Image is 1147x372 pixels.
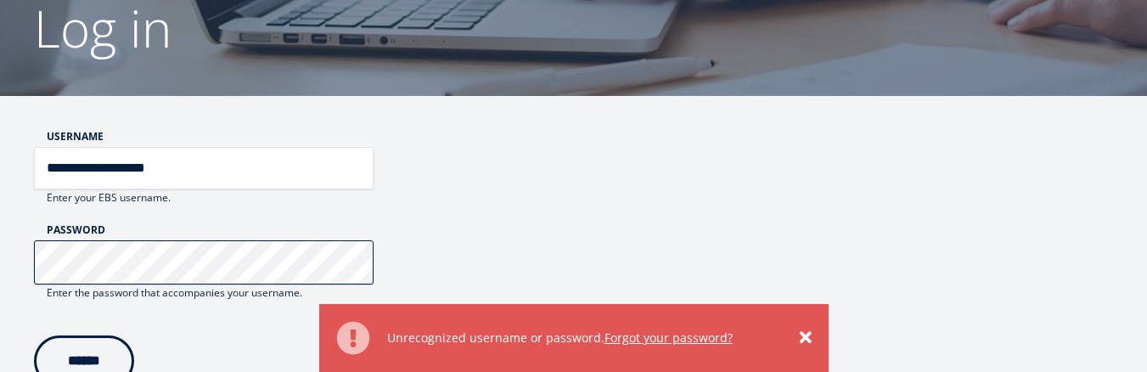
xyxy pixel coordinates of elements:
[319,304,829,372] div: Error message
[47,223,374,236] label: Password
[800,330,812,347] a: ×
[47,130,374,143] label: Username
[34,285,374,302] div: Enter the password that accompanies your username.
[387,330,783,347] div: Unrecognized username or password.
[604,330,733,347] a: Forgot your password?
[34,189,374,206] div: Enter your EBS username.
